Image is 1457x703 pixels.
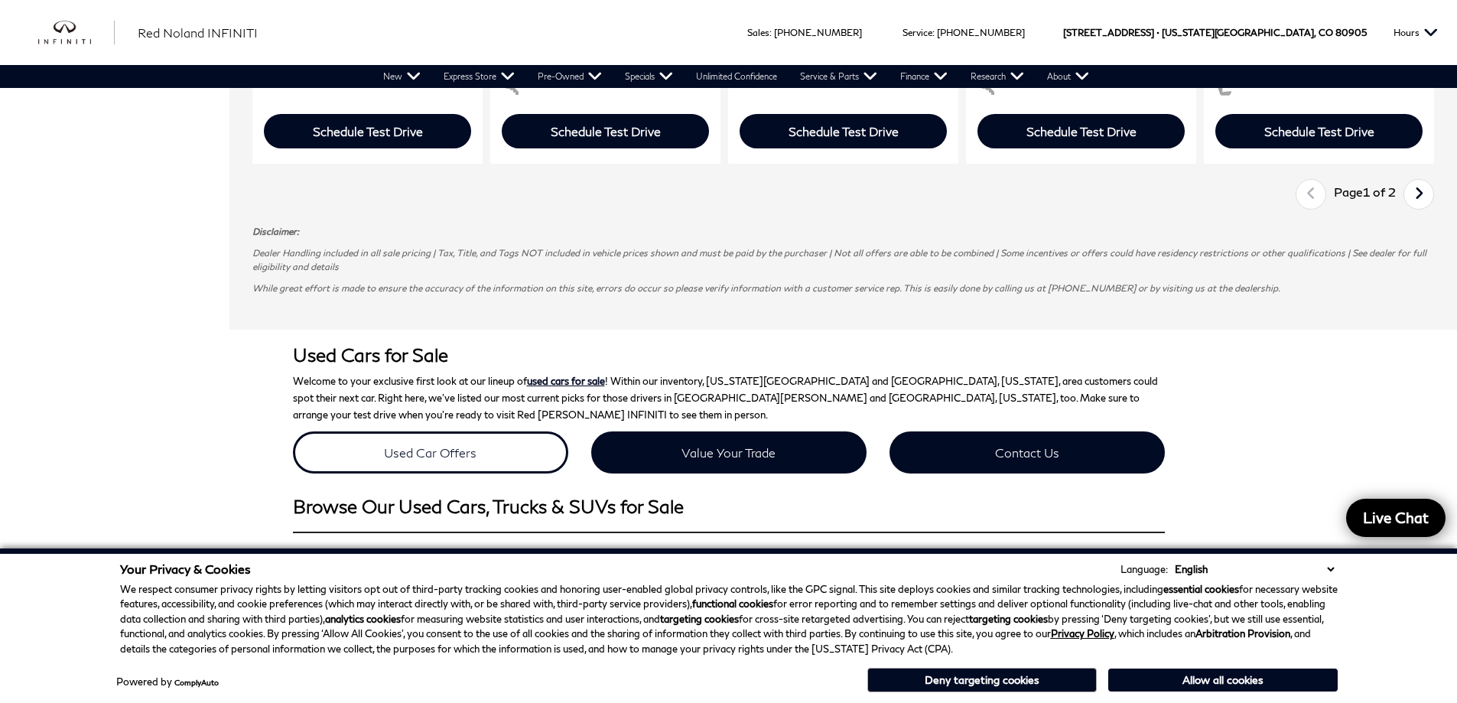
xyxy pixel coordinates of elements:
p: Dealer Handling included in all sale pricing | Tax, Title, and Tags NOT included in vehicle price... [252,246,1434,274]
strong: targeting cookies [660,613,739,625]
span: Keyless Entry [502,80,520,91]
strong: Used Cars for Sale [293,343,448,366]
a: Privacy Policy [1051,627,1114,640]
div: Schedule Test Drive - Dodge Charger GT [740,114,947,148]
a: Value Your Trade [591,431,867,474]
a: Specials [613,65,685,88]
a: Live Chat [1346,499,1446,537]
a: infiniti [38,21,115,45]
a: next page [1403,181,1436,207]
div: Page 1 of 2 [1326,179,1403,210]
a: New [372,65,432,88]
strong: Browse Our Used Cars, Trucks & SUVs for Sale [293,495,684,517]
div: Language: [1120,565,1168,574]
a: Pre-Owned [526,65,613,88]
a: used cars for sale [527,375,605,387]
span: : [769,27,772,38]
a: Express Store [432,65,526,88]
div: Schedule Test Drive - Audi A4 45 S line Premium Plus [977,114,1185,148]
span: : [932,27,935,38]
span: Leather Seats [1215,80,1234,91]
a: Finance [889,65,959,88]
a: [PHONE_NUMBER] [774,27,862,38]
select: Language Select [1171,561,1338,577]
img: INFINITI [38,21,115,45]
div: Schedule Test Drive [1264,124,1374,138]
strong: targeting cookies [969,613,1048,625]
div: Schedule Test Drive [313,124,423,138]
div: Powered by [116,677,219,687]
a: Contact Us [889,431,1165,474]
a: Used Car Offers [293,431,568,474]
div: Schedule Test Drive [1026,124,1137,138]
strong: essential cookies [1163,583,1239,595]
strong: analytics cookies [325,613,401,625]
span: Your Privacy & Cookies [120,561,251,576]
span: Sales [747,27,769,38]
strong: functional cookies [692,597,773,610]
span: Red Noland INFINITI [138,25,258,40]
div: Schedule Test Drive - Buick Encore GX Sport Touring [264,114,471,148]
span: Keyless Entry [977,80,996,91]
strong: Disclaimer: [252,226,299,237]
div: Schedule Test Drive [551,124,661,138]
span: Live Chat [1355,508,1436,527]
div: Schedule Test Drive - Chevrolet Equinox Premier [502,114,709,148]
a: Red Noland INFINITI [138,24,258,42]
a: ComplyAuto [174,678,219,687]
button: Allow all cookies [1108,669,1338,692]
button: Deny targeting cookies [867,668,1097,692]
a: Service & Parts [789,65,889,88]
a: [STREET_ADDRESS] • [US_STATE][GEOGRAPHIC_DATA], CO 80905 [1063,27,1367,38]
div: Schedule Test Drive - Lexus GX 460 [1215,114,1423,148]
p: While great effort is made to ensure the accuracy of the information on this site, errors do occu... [252,282,1434,295]
a: [PHONE_NUMBER] [937,27,1025,38]
a: Research [959,65,1036,88]
strong: Arbitration Provision [1195,627,1290,640]
div: Schedule Test Drive [789,124,899,138]
a: About [1036,65,1101,88]
p: We respect consumer privacy rights by letting visitors opt out of third-party tracking cookies an... [120,582,1338,657]
p: Welcome to your exclusive first look at our lineup of ! Within our inventory, [US_STATE][GEOGRAPH... [293,373,1165,423]
nav: Main Navigation [372,65,1101,88]
span: Service [902,27,932,38]
a: Unlimited Confidence [685,65,789,88]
